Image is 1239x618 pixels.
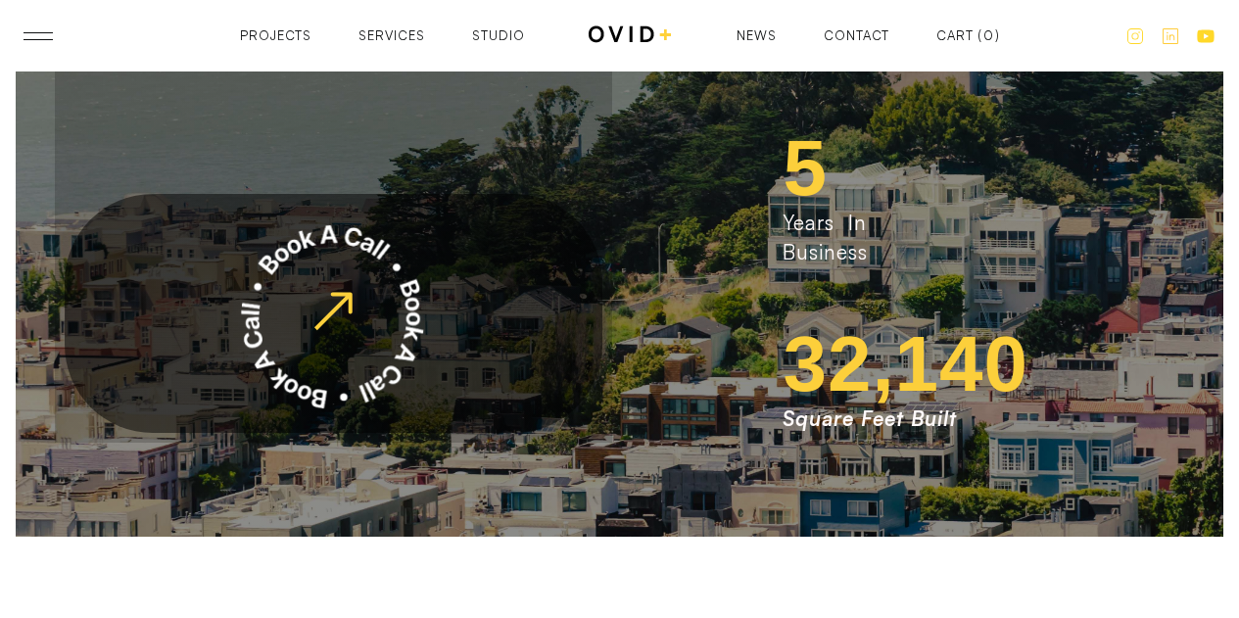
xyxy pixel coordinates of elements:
a: Services [358,29,425,42]
p: Years In Business [783,208,1028,266]
a: Projects [240,29,311,42]
div: ( [977,29,982,42]
strong: 32,140 [783,320,1028,407]
a: Open empty cart [936,29,1000,42]
div: 0 [983,29,994,42]
img: Book A Call [215,196,451,431]
div: Cart [936,29,974,42]
em: Square Feet Built [783,405,957,431]
div: 5 [783,129,1028,208]
a: News [737,29,777,42]
a: Studio [472,29,525,42]
a: Contact [824,29,889,42]
div: ) [995,29,1000,42]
